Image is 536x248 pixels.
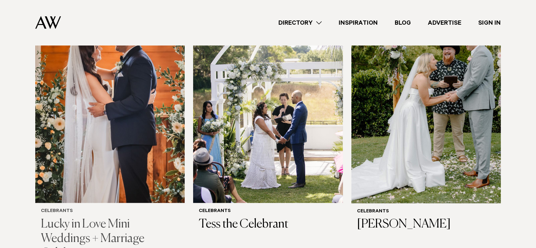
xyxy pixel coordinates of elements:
a: Auckland Weddings Celebrants | Tess the Celebrant Celebrants Tess the Celebrant [193,2,343,237]
a: Auckland Weddings Celebrants | Lee Weir Celebrants [PERSON_NAME] [351,2,501,237]
h6: Celebrants [357,209,495,215]
img: Auckland Weddings Celebrants | Tess the Celebrant [193,2,343,203]
img: Auckland Weddings Celebrants | Lee Weir [351,2,501,203]
a: Advertise [419,18,470,28]
a: Sign In [470,18,509,28]
h6: Celebrants [199,208,337,214]
img: Auckland Weddings Celebrants | Lucky in Love Mini Weddings + Marriage Celebrant [35,2,185,203]
h6: Celebrants [41,208,179,214]
h3: Tess the Celebrant [199,217,337,232]
a: Directory [270,18,330,28]
a: Blog [386,18,419,28]
a: Inspiration [330,18,386,28]
h3: [PERSON_NAME] [357,217,495,232]
img: Auckland Weddings Logo [35,16,61,29]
